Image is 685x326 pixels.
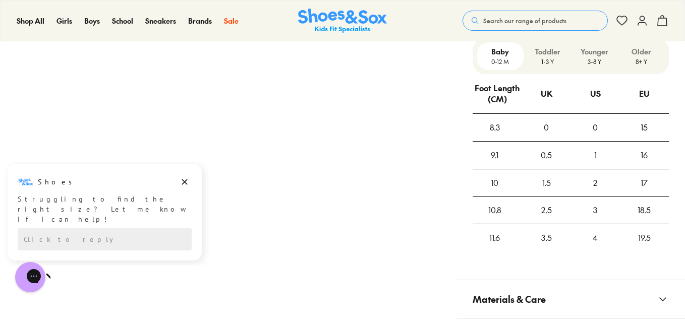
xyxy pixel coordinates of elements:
[473,114,517,141] div: 8.3
[84,16,100,26] a: Boys
[639,80,650,107] div: EU
[522,197,570,224] div: 2.5
[571,169,620,197] div: 2
[522,114,570,141] div: 0
[18,12,34,28] img: Shoes logo
[18,66,192,88] div: Reply to the campaigns
[473,169,517,197] div: 10
[18,32,192,62] div: Struggling to find the right size? Let me know if I can help!
[571,197,620,224] div: 3
[17,16,44,26] a: Shop All
[541,80,552,107] div: UK
[10,258,50,296] iframe: Gorgias live chat messenger
[620,169,669,197] div: 17
[575,46,614,57] p: Younger
[38,15,78,25] h3: Shoes
[473,75,521,113] div: Foot Length (CM)
[590,80,601,107] div: US
[298,9,387,33] a: Shoes & Sox
[473,224,517,251] div: 11.6
[8,12,202,62] div: Message from Shoes. Struggling to find the right size? Let me know if I can help!
[456,280,685,318] button: Materials & Care
[620,224,669,251] div: 19.5
[522,169,570,197] div: 1.5
[522,224,570,251] div: 3.5
[571,114,620,141] div: 0
[575,57,614,66] p: 3-8 Y
[145,16,176,26] a: Sneakers
[112,16,133,26] a: School
[473,197,517,224] div: 10.8
[178,13,192,27] button: Dismiss campaign
[522,142,570,169] div: 0.5
[298,9,387,33] img: SNS_Logo_Responsive.svg
[571,142,620,169] div: 1
[473,284,546,314] span: Materials & Care
[463,11,608,31] button: Search our range of products
[620,197,669,224] div: 18.5
[622,46,661,57] p: Older
[188,16,212,26] a: Brands
[481,46,520,57] p: Baby
[224,16,239,26] a: Sale
[483,16,566,25] span: Search our range of products
[620,114,669,141] div: 15
[528,46,566,57] p: Toddler
[8,2,202,98] div: Campaign message
[56,16,72,26] a: Girls
[571,224,620,251] div: 4
[528,57,566,66] p: 1-3 Y
[481,57,520,66] p: 0-12 M
[473,142,517,169] div: 9.1
[620,142,669,169] div: 16
[622,57,661,66] p: 8+ Y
